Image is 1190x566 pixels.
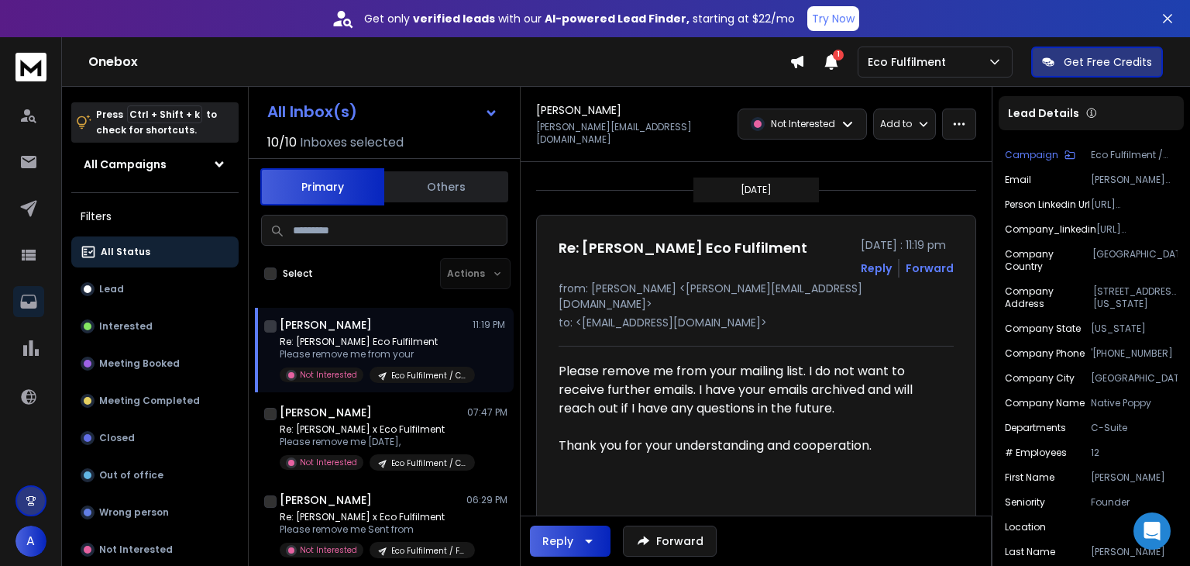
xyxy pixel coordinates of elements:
p: [US_STATE] [1091,323,1178,335]
button: Reply [861,261,892,276]
button: Lead [71,274,239,305]
p: company_linkedin [1005,223,1096,236]
button: Not Interested [71,534,239,565]
p: Not Interested [99,544,173,556]
div: Thank you for your understanding and cooperation. [559,437,941,455]
p: 12 [1091,447,1178,459]
p: Eco Fulfilment / Case Study / 11-50 [391,370,466,381]
p: Campaign [1005,149,1058,161]
p: Re: [PERSON_NAME] x Eco Fulfilment [280,423,466,436]
span: 10 / 10 [267,133,297,152]
button: Primary [260,168,384,205]
p: to: <[EMAIL_ADDRESS][DOMAIN_NAME]> [559,315,954,330]
h1: All Inbox(s) [267,104,357,119]
p: 07:47 PM [467,406,507,419]
p: All Status [101,246,150,258]
p: Company State [1005,323,1081,335]
button: Try Now [807,6,859,31]
p: Eco Fulfilment [868,54,952,70]
label: Select [283,267,313,280]
button: A [15,526,46,557]
p: Founder [1091,496,1178,509]
p: Get Free Credits [1064,54,1152,70]
button: All Status [71,236,239,267]
p: Not Interested [300,369,357,381]
h1: Re: [PERSON_NAME] Eco Fulfilment [559,237,807,259]
button: Reply [530,526,610,557]
button: Campaign [1005,149,1075,161]
p: Get only with our starting at $22/mo [364,11,795,26]
p: Company Country [1005,248,1092,273]
p: [PERSON_NAME] [1091,471,1178,484]
p: Please remove me from your [280,348,466,361]
p: Out of office [99,469,163,481]
p: [PERSON_NAME][EMAIL_ADDRESS][DOMAIN_NAME] [1091,174,1178,186]
p: Eco Fulfilment / Case Study / 11-50 [1091,149,1178,161]
p: [STREET_ADDRESS][US_STATE] [1093,285,1178,310]
p: Please remove me [DATE], [280,436,466,448]
button: Forward [623,526,717,557]
div: Forward [906,261,954,276]
p: Departments [1005,422,1066,434]
p: Wrong person [99,506,169,519]
p: Closed [99,432,135,444]
h1: [PERSON_NAME] [280,317,372,333]
p: Company Address [1005,285,1093,310]
button: Meeting Completed [71,385,239,416]
h1: [PERSON_NAME] [280,492,372,508]
h1: [PERSON_NAME] [536,102,621,118]
button: All Campaigns [71,149,239,180]
p: [PERSON_NAME][EMAIL_ADDRESS][DOMAIN_NAME] [536,121,728,146]
p: Last Name [1005,546,1055,558]
img: logo [15,53,46,81]
p: Try Now [812,11,855,26]
p: [DATE] : 11:19 pm [861,237,954,253]
p: [URL][DOMAIN_NAME] [1096,223,1178,236]
p: Re: [PERSON_NAME] x Eco Fulfilment [280,511,466,523]
strong: verified leads [413,11,495,26]
p: [PERSON_NAME] [1091,546,1178,558]
h1: [PERSON_NAME] [280,405,372,420]
p: C-Suite [1091,422,1178,434]
p: Re: [PERSON_NAME] Eco Fulfilment [280,336,466,348]
p: Not Interested [300,457,357,468]
p: Lead Details [1008,105,1079,121]
p: [URL][DOMAIN_NAME] [1091,198,1178,211]
p: from: [PERSON_NAME] <[PERSON_NAME][EMAIL_ADDRESS][DOMAIN_NAME]> [559,281,954,312]
p: Meeting Completed [99,395,200,407]
h1: Onebox [88,53,789,71]
p: [DATE] [741,184,772,196]
button: Meeting Booked [71,348,239,379]
button: Others [384,170,508,204]
h3: Inboxes selected [300,133,404,152]
p: Company City [1005,372,1075,385]
p: Press to check for shortcuts. [96,107,217,138]
button: Get Free Credits [1031,47,1163,78]
button: Wrong person [71,497,239,528]
button: Closed [71,423,239,454]
span: 1 [833,50,844,60]
div: Open Intercom Messenger [1133,513,1171,550]
p: Meeting Booked [99,357,180,370]
p: Eco Fulfilment / Free Consultation - Postage Cost Analysis / 11-25 [391,545,466,557]
p: First Name [1005,471,1054,484]
p: Not Interested [300,544,357,556]
p: Person Linkedin Url [1005,198,1090,211]
h1: All Campaigns [84,157,167,172]
p: [GEOGRAPHIC_DATA] [1091,372,1178,385]
p: Interested [99,320,153,333]
p: Native Poppy [1091,397,1178,409]
p: Company Name [1005,397,1085,409]
p: # Employees [1005,447,1067,459]
p: Seniority [1005,496,1045,509]
p: [GEOGRAPHIC_DATA] [1092,248,1178,273]
p: Eco Fulfilment / Case Study / 11-50 [391,457,466,469]
span: Ctrl + Shift + k [127,105,202,123]
p: 06:29 PM [466,494,507,506]
div: Please remove me from your mailing list. I do not want to receive further emails. I have your ema... [559,362,941,437]
button: Out of office [71,460,239,491]
button: Interested [71,311,239,342]
p: Lead [99,283,124,295]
